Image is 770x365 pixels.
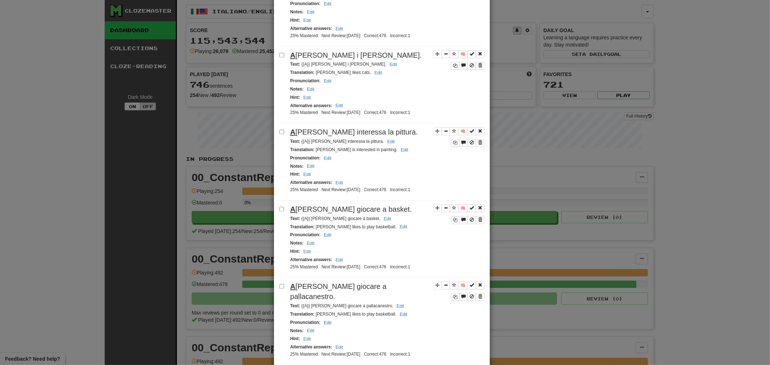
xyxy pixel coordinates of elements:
button: Edit [372,69,384,77]
button: 🧠 [458,127,468,135]
small: [PERSON_NAME] likes to play basketball. [290,224,409,229]
div: Sentence controls [451,216,484,224]
small: {{A}} [PERSON_NAME] giocare a basket. [290,216,393,221]
li: Incorrect: 1 [388,187,412,193]
strong: Alternative answers : [290,103,332,108]
div: Sentence controls [451,62,484,70]
u: A [290,282,295,290]
strong: Pronunciation : [290,232,321,237]
button: Edit [322,231,334,239]
strong: Pronunciation : [290,1,321,6]
li: Incorrect: 1 [388,351,412,357]
div: Sentence controls [433,50,484,70]
li: Next Review: [DATE] [320,110,362,116]
li: 25% Mastered [288,351,320,357]
strong: Translation : [290,224,314,229]
button: Edit [395,302,406,310]
button: Edit [334,343,345,351]
li: Next Review: [DATE] [320,33,362,39]
div: Sentence controls [433,204,484,224]
strong: Translation : [290,312,314,317]
strong: Notes : [290,164,304,169]
span: [PERSON_NAME] giocare a pallacanestro. [290,282,387,301]
button: Edit [387,61,399,69]
span: [PERSON_NAME] i [PERSON_NAME]. [290,51,422,59]
button: Edit [301,335,313,343]
li: Incorrect: 1 [388,110,412,116]
strong: Hint : [290,172,300,177]
button: Edit [399,146,410,154]
li: 25% Mastered [288,110,320,116]
li: Incorrect: 1 [388,264,412,270]
u: A [290,128,295,136]
small: [PERSON_NAME] likes cats. [290,70,384,75]
strong: Text : [290,62,300,67]
li: Next Review: [DATE] [320,264,362,270]
strong: Pronunciation : [290,78,321,83]
li: Correct: 476 [362,264,388,270]
strong: Hint : [290,249,300,254]
div: Sentence controls [433,281,484,301]
small: [PERSON_NAME] is interested in painting. [290,147,410,152]
span: [PERSON_NAME] giocare a basket. [290,205,412,213]
button: Edit [301,17,313,25]
button: Edit [382,215,393,223]
strong: Alternative answers : [290,180,332,185]
button: Edit [301,94,313,102]
button: Edit [305,85,317,93]
button: Edit [322,154,334,162]
button: Edit [334,25,345,33]
button: Edit [334,102,345,110]
button: Edit [397,311,409,318]
li: 25% Mastered [288,33,320,39]
strong: Notes : [290,87,304,92]
strong: Notes : [290,328,304,333]
strong: Text : [290,216,300,221]
li: Next Review: [DATE] [320,187,362,193]
li: Next Review: [DATE] [320,351,362,357]
strong: Translation : [290,70,314,75]
button: Edit [305,8,317,16]
div: Sentence controls [451,139,484,147]
button: Edit [305,327,317,335]
li: Correct: 476 [362,187,388,193]
strong: Text : [290,139,300,144]
strong: Notes : [290,9,304,14]
li: Incorrect: 1 [388,33,412,39]
div: Sentence controls [451,293,484,301]
li: 25% Mastered [288,187,320,193]
button: Edit [334,179,345,187]
li: Correct: 476 [362,110,388,116]
strong: Alternative answers : [290,26,332,31]
button: Edit [322,319,334,327]
small: [PERSON_NAME] likes to play basketball. [290,312,409,317]
button: Edit [334,256,345,264]
li: 25% Mastered [288,264,320,270]
strong: Hint : [290,336,300,341]
strong: Pronunciation : [290,155,321,160]
strong: Translation : [290,147,314,152]
button: Edit [301,171,313,179]
strong: Text : [290,303,300,308]
span: [PERSON_NAME] interessa la pittura. [290,128,418,136]
button: Edit [322,77,334,85]
small: {{A}} [PERSON_NAME] interessa la pittura. [290,139,397,144]
button: Edit [385,138,397,146]
u: A [290,205,295,213]
u: A [290,51,295,59]
strong: Notes : [290,241,304,246]
button: 🧠 [458,204,468,212]
button: Edit [301,248,313,256]
strong: Alternative answers : [290,344,332,349]
strong: Hint : [290,18,300,23]
button: 🧠 [458,50,468,58]
button: Edit [305,162,317,170]
strong: Pronunciation : [290,320,321,325]
strong: Alternative answers : [290,257,332,262]
button: 🧠 [458,281,468,289]
button: Edit [397,223,409,231]
small: {{A}} [PERSON_NAME] giocare a pallacanestro. [290,303,406,308]
strong: Hint : [290,95,300,100]
div: Sentence controls [433,127,484,147]
li: Correct: 476 [362,351,388,357]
